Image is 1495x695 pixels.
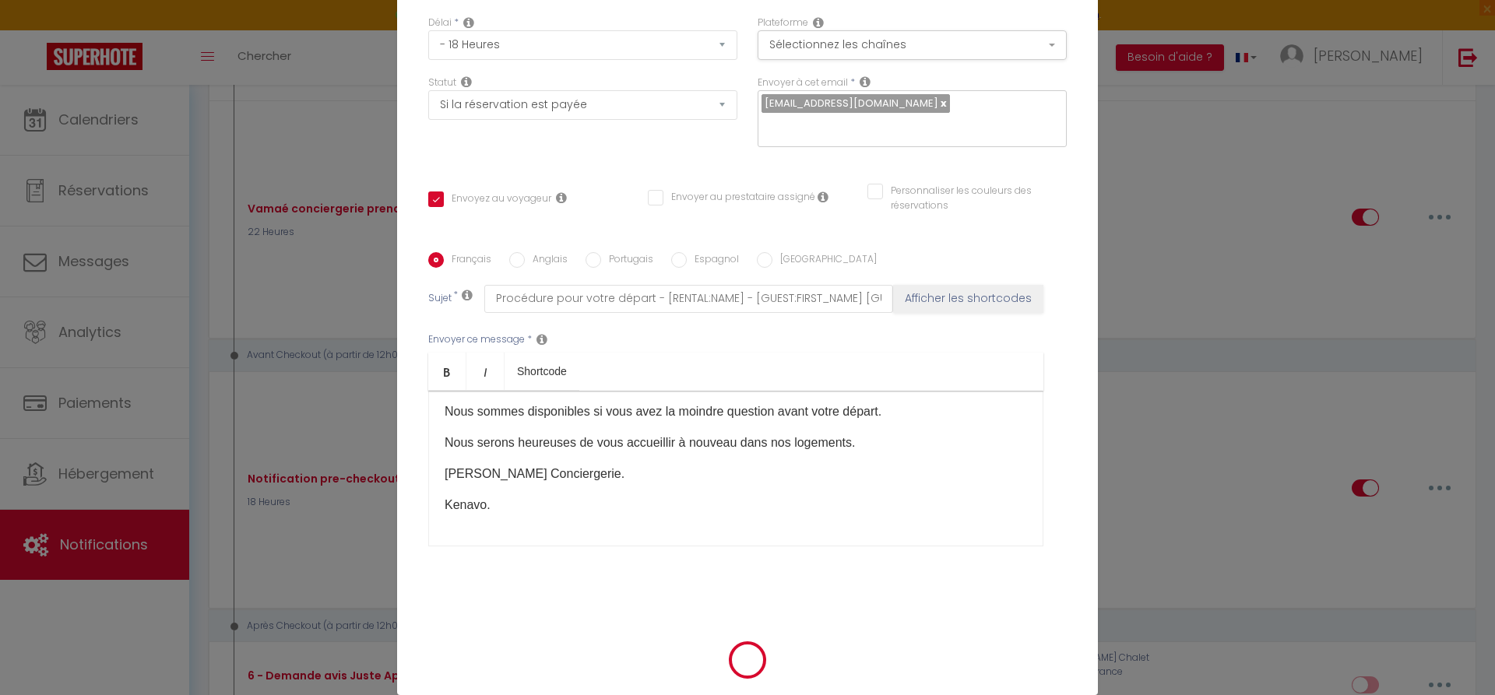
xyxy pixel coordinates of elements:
[466,353,505,390] a: Italic
[556,191,567,204] i: Envoyer au voyageur
[601,252,653,269] label: Portugais
[860,75,871,88] i: Recipient
[445,402,1027,421] p: Nous sommes disponibles si vous avez la moindre question avant votre départ.
[536,333,547,346] i: Message
[818,191,828,203] i: Envoyer au prestataire si il est assigné
[893,285,1043,313] button: Afficher les shortcodes
[445,433,1027,452] p: Nous serons heureuses de vous accueillir à nouveau dans nos logements.
[461,75,472,88] i: Booking status
[758,75,848,90] label: Envoyer à cet email
[772,252,877,269] label: [GEOGRAPHIC_DATA]
[505,353,579,390] a: Shortcode
[428,332,525,347] label: Envoyer ce message
[758,16,808,30] label: Plateforme
[428,75,456,90] label: Statut
[445,465,1027,483] p: [PERSON_NAME] Conciergerie.
[525,252,568,269] label: Anglais
[758,30,1067,60] button: Sélectionnez les chaînes
[428,291,452,307] label: Sujet
[463,16,474,29] i: Action Time
[462,289,473,301] i: Subject
[445,496,1027,514] p: Kenavo.
[428,353,466,390] a: Bold
[765,96,938,111] span: [EMAIL_ADDRESS][DOMAIN_NAME]
[444,252,491,269] label: Français
[813,16,824,29] i: Action Channel
[12,6,59,53] button: Ouvrir le widget de chat LiveChat
[687,252,739,269] label: Espagnol
[428,16,452,30] label: Délai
